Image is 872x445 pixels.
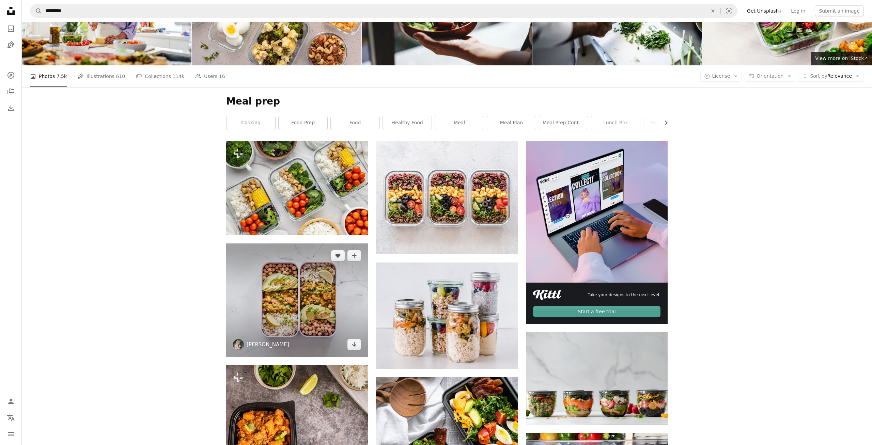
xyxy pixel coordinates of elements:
[811,52,872,65] a: View more on iStock↗
[4,22,18,35] a: Photos
[4,101,18,115] a: Download History
[116,73,125,80] span: 610
[226,185,368,191] a: a table topped with containers filled with different types of food
[810,73,827,79] span: Sort by
[226,243,368,357] img: cooked food on tray
[533,290,561,301] img: file-1711049718225-ad48364186d3image
[233,339,244,350] img: Go to Ella Olsson's profile
[331,250,345,261] button: Like
[815,5,864,16] button: Submit an image
[643,116,692,130] a: meal prepping
[787,5,809,16] a: Log in
[247,341,289,348] a: [PERSON_NAME]
[591,116,640,130] a: lunch box
[227,116,275,130] a: cooking
[757,73,783,79] span: Orientation
[376,312,518,318] a: six full clear glass jars on white surface
[539,116,588,130] a: meal prep containers
[487,116,536,130] a: meal plan
[815,55,868,61] span: View more on iStock ↗
[30,4,42,17] button: Search Unsplash
[705,4,720,17] button: Clear
[219,73,225,80] span: 16
[798,71,864,82] button: Sort byRelevance
[226,141,368,235] img: a table topped with containers filled with different types of food
[526,141,668,283] img: file-1719664968387-83d5a3f4d758image
[226,297,368,303] a: cooked food on tray
[30,4,737,18] form: Find visuals sitewide
[721,4,737,17] button: Visual search
[347,250,361,261] button: Add to Collection
[743,5,787,16] a: Get Unsplash+
[226,95,668,108] h1: Meal prep
[383,116,432,130] a: healthy food
[712,73,730,79] span: License
[376,141,518,254] img: fruit salads
[4,411,18,425] button: Language
[376,263,518,369] img: six full clear glass jars on white surface
[4,395,18,408] a: Log in / Sign up
[745,71,795,82] button: Orientation
[526,141,668,324] a: Take your designs to the next level.Start a free trial
[4,38,18,52] a: Illustrations
[4,4,18,19] a: Home — Unsplash
[279,116,327,130] a: food prep
[700,71,742,82] button: License
[4,427,18,441] button: Menu
[588,292,660,298] span: Take your designs to the next level.
[660,116,668,130] button: scroll list to the right
[195,65,225,87] a: Users 16
[331,116,379,130] a: food
[526,332,668,425] img: four clear plastic bowls with vegetables
[172,73,184,80] span: 114k
[136,65,184,87] a: Collections 114k
[810,73,852,80] span: Relevance
[376,194,518,201] a: fruit salads
[533,306,660,317] div: Start a free trial
[4,85,18,98] a: Collections
[435,116,484,130] a: meal
[526,375,668,381] a: four clear plastic bowls with vegetables
[78,65,125,87] a: Illustrations 610
[4,68,18,82] a: Explore
[347,339,361,350] a: Download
